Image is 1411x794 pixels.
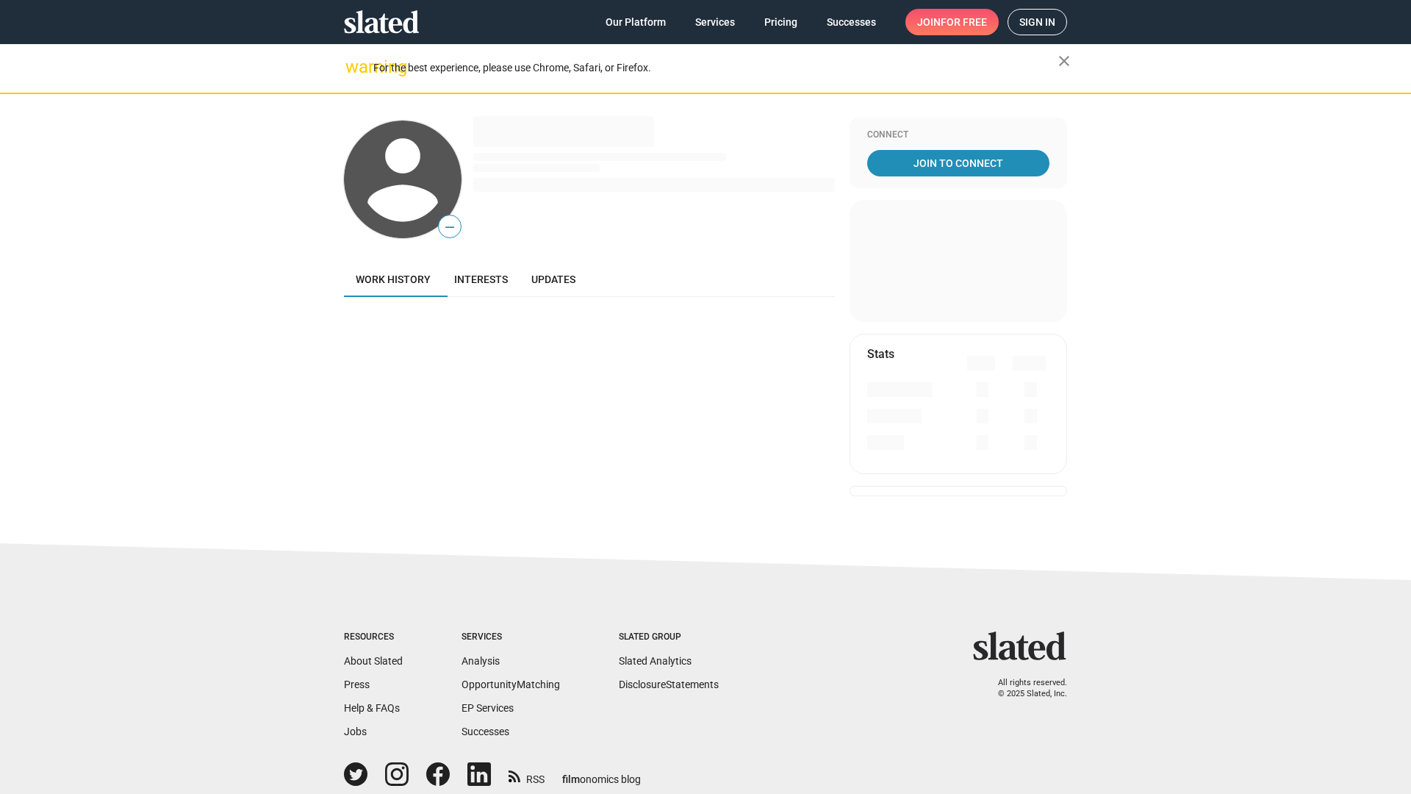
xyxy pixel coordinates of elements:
a: About Slated [344,655,403,667]
a: Slated Analytics [619,655,692,667]
div: Slated Group [619,632,719,643]
a: OpportunityMatching [462,679,560,690]
a: DisclosureStatements [619,679,719,690]
a: Successes [462,726,509,737]
a: Interests [442,262,520,297]
span: Successes [827,9,876,35]
span: Work history [356,273,431,285]
span: Join To Connect [870,150,1046,176]
mat-icon: warning [345,58,363,76]
a: Press [344,679,370,690]
a: Successes [815,9,888,35]
span: Updates [531,273,575,285]
a: filmonomics blog [562,761,641,787]
a: Join To Connect [867,150,1049,176]
a: Analysis [462,655,500,667]
span: for free [941,9,987,35]
span: film [562,773,580,785]
mat-card-title: Stats [867,346,894,362]
a: EP Services [462,702,514,714]
a: Updates [520,262,587,297]
p: All rights reserved. © 2025 Slated, Inc. [983,678,1067,699]
span: Interests [454,273,508,285]
div: For the best experience, please use Chrome, Safari, or Firefox. [373,58,1058,78]
a: Work history [344,262,442,297]
span: Join [917,9,987,35]
span: — [439,218,461,237]
mat-icon: close [1055,52,1073,70]
span: Sign in [1019,10,1055,35]
div: Connect [867,129,1049,141]
span: Our Platform [606,9,666,35]
a: Help & FAQs [344,702,400,714]
a: RSS [509,764,545,787]
span: Services [695,9,735,35]
div: Services [462,632,560,643]
a: Jobs [344,726,367,737]
a: Sign in [1008,9,1067,35]
div: Resources [344,632,403,643]
a: Services [683,9,747,35]
span: Pricing [764,9,797,35]
a: Joinfor free [905,9,999,35]
a: Our Platform [594,9,678,35]
a: Pricing [753,9,809,35]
